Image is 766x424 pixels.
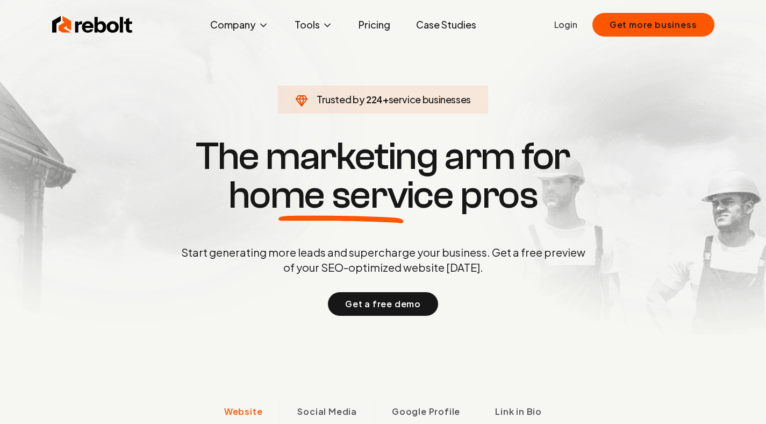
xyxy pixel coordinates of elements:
span: Google Profile [392,405,460,418]
span: Social Media [297,405,357,418]
button: Company [202,14,277,36]
button: Get more business [592,13,714,37]
span: Trusted by [317,93,364,105]
span: Website [224,405,263,418]
a: Login [554,18,577,31]
span: home service [228,176,454,215]
button: Tools [286,14,341,36]
span: 224 [366,92,383,107]
span: Link in Bio [495,405,542,418]
p: Start generating more leads and supercharge your business. Get a free preview of your SEO-optimiz... [179,245,588,275]
h1: The marketing arm for pros [125,137,641,215]
button: Get a free demo [328,292,438,316]
span: + [383,93,389,105]
a: Case Studies [407,14,485,36]
span: service businesses [389,93,471,105]
a: Pricing [350,14,399,36]
img: Rebolt Logo [52,14,133,36]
